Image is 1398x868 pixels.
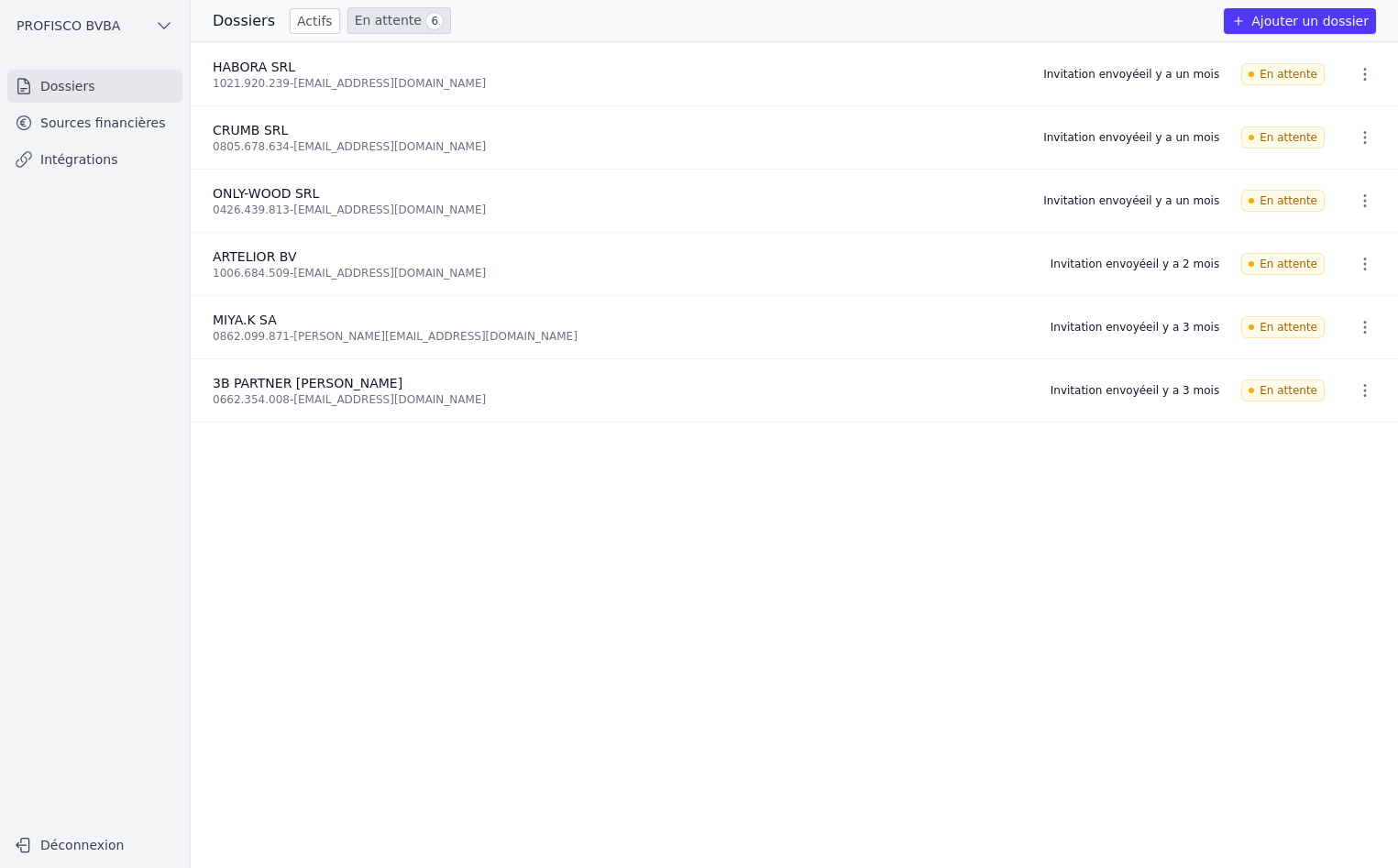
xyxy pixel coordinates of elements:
[347,7,451,34] a: En attente 6
[213,313,277,327] span: MIYA.K SA
[213,249,297,264] span: ARTELIOR BV
[1241,63,1325,85] span: En attente
[213,186,319,201] span: ONLY-WOOD SRL
[213,76,1021,91] div: 1021.920.239 - [EMAIL_ADDRESS][DOMAIN_NAME]
[1051,257,1219,271] div: Invitation envoyée il y a 2 mois
[1051,383,1219,398] div: Invitation envoyée il y a 3 mois
[213,329,1029,344] div: 0862.099.871 - [PERSON_NAME][EMAIL_ADDRESS][DOMAIN_NAME]
[1241,379,1325,401] span: En attente
[7,106,182,139] a: Sources financières
[17,16,120,35] span: PROFISCO BVBA
[1051,320,1219,335] div: Invitation envoyée il y a 3 mois
[213,123,288,137] span: CRUMB SRL
[213,60,295,74] span: HABORA SRL
[7,830,182,860] button: Déconnexion
[7,143,182,176] a: Intégrations
[1241,253,1325,275] span: En attente
[1043,193,1219,208] div: Invitation envoyée il y a un mois
[1224,8,1376,34] button: Ajouter un dossier
[213,392,1029,407] div: 0662.354.008 - [EMAIL_ADDRESS][DOMAIN_NAME]
[1043,130,1219,145] div: Invitation envoyée il y a un mois
[1043,67,1219,82] div: Invitation envoyée il y a un mois
[1241,190,1325,212] span: En attente
[1241,126,1325,148] span: En attente
[213,266,1029,280] div: 1006.684.509 - [EMAIL_ADDRESS][DOMAIN_NAME]
[7,11,182,40] button: PROFISCO BVBA
[213,376,402,390] span: 3B PARTNER [PERSON_NAME]
[425,12,444,30] span: 6
[213,139,1021,154] div: 0805.678.634 - [EMAIL_ADDRESS][DOMAIN_NAME]
[290,8,340,34] a: Actifs
[213,203,1021,217] div: 0426.439.813 - [EMAIL_ADDRESS][DOMAIN_NAME]
[1241,316,1325,338] span: En attente
[213,10,275,32] h3: Dossiers
[7,70,182,103] a: Dossiers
